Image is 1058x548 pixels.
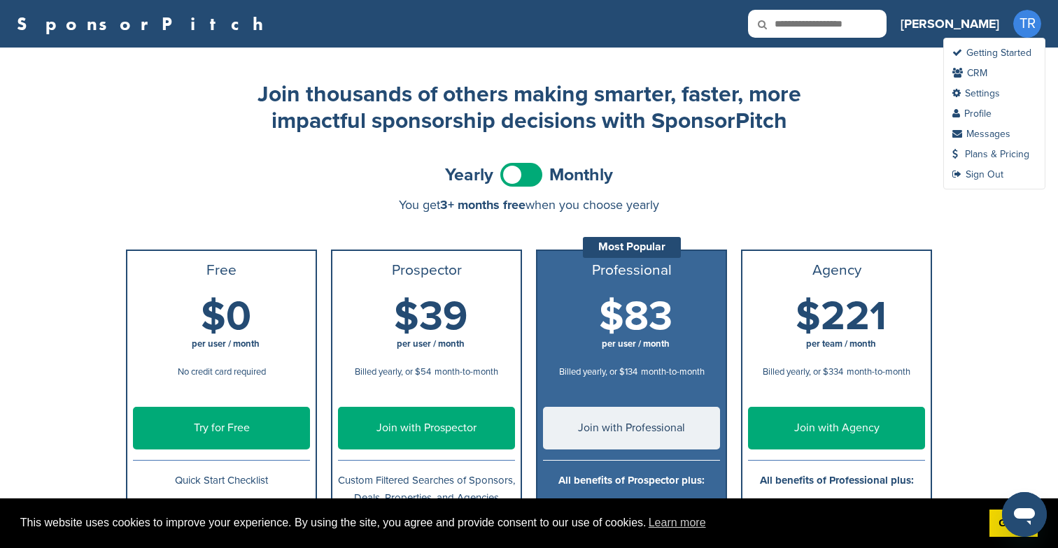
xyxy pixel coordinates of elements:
[201,292,251,341] span: $0
[20,512,978,533] span: This website uses cookies to improve your experience. By using the site, you agree and provide co...
[748,407,925,449] a: Join with Agency
[133,472,310,489] p: Quick Start Checklist
[338,407,515,449] a: Join with Prospector
[435,366,498,377] span: month-to-month
[952,47,1031,59] a: Getting Started
[338,472,515,507] p: Custom Filtered Searches of Sponsors, Deals, Properties, and Agencies
[133,407,310,449] a: Try for Free
[543,262,720,279] h3: Professional
[17,15,272,33] a: SponsorPitch
[952,67,987,79] a: CRM
[952,87,1000,99] a: Settings
[952,128,1010,140] a: Messages
[394,292,467,341] span: $39
[901,14,999,34] h3: [PERSON_NAME]
[806,338,876,349] span: per team / month
[748,262,925,279] h3: Agency
[126,198,932,212] div: You get when you choose yearly
[397,338,465,349] span: per user / month
[549,166,613,184] span: Monthly
[760,474,914,486] b: All benefits of Professional plus:
[847,366,910,377] span: month-to-month
[599,292,672,341] span: $83
[1013,128,1020,140] div: 0
[952,168,1003,180] a: Sign Out
[440,197,526,212] span: 3+ months free
[178,366,266,377] span: No credit card required
[763,366,843,377] span: Billed yearly, or $334
[559,366,637,377] span: Billed yearly, or $134
[901,8,999,39] a: [PERSON_NAME]
[192,338,260,349] span: per user / month
[647,512,708,533] a: learn more about cookies
[133,262,310,279] h3: Free
[583,237,681,258] div: Most Popular
[338,262,515,279] h3: Prospector
[952,108,992,120] a: Profile
[558,474,705,486] b: All benefits of Prospector plus:
[796,292,887,341] span: $221
[543,407,720,449] a: Join with Professional
[355,366,431,377] span: Billed yearly, or $54
[1002,492,1047,537] iframe: Button to launch messaging window
[989,510,1038,538] a: dismiss cookie message
[952,148,1029,160] a: Plans & Pricing
[249,81,809,135] h2: Join thousands of others making smarter, faster, more impactful sponsorship decisions with Sponso...
[1013,10,1041,38] span: TR
[602,338,670,349] span: per user / month
[445,166,493,184] span: Yearly
[641,366,705,377] span: month-to-month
